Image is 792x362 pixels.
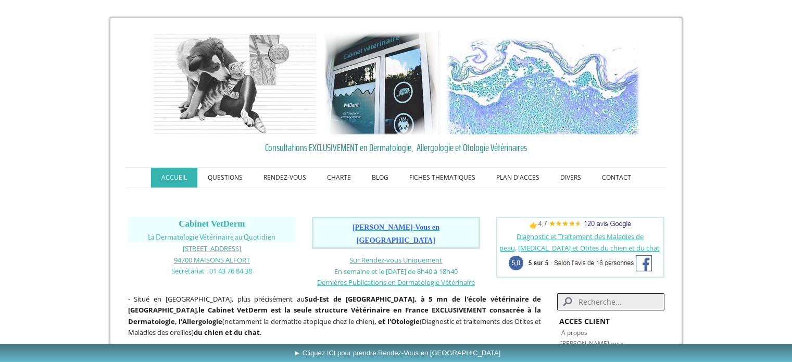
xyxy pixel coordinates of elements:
[128,305,542,326] b: France EXCLUSIVEMENT consacrée à la Dermatologie, l'Allergologie
[179,219,245,229] span: Cabinet VetDerm
[561,328,587,337] a: A propos
[174,255,250,265] a: 94700 MAISONS ALFORT
[374,317,420,326] b: , et l'Otologie
[334,267,458,276] span: En semaine et le [DATE] de 8h40 à 18h40
[183,243,241,253] a: [STREET_ADDRESS]
[349,255,442,265] a: Sur Rendez-vous Uniquement
[183,244,241,253] span: [STREET_ADDRESS]
[530,220,631,230] span: 👉
[148,233,275,241] span: La Dermatologie Vétérinaire au Quotidien
[399,168,486,188] a: FICHES THEMATIQUES
[317,168,361,188] a: CHARTE
[353,224,439,244] a: [PERSON_NAME]-Vous en [GEOGRAPHIC_DATA]
[550,168,592,188] a: DIVERS
[486,168,550,188] a: PLAN D'ACCES
[353,223,439,244] span: [PERSON_NAME]-Vous en [GEOGRAPHIC_DATA]
[559,316,610,326] strong: ACCES CLIENT
[253,168,317,188] a: RENDEZ-VOUS
[499,232,644,253] a: Diagnostic et Traitement des Maladies de peau,
[197,168,253,188] a: QUESTIONS
[560,339,625,348] a: [PERSON_NAME]-vous
[198,305,205,315] strong: le
[171,266,252,276] span: Secrétariat : 01 43 76 84 38
[128,140,664,155] a: Consultations EXCLUSIVEMENT en Dermatologie, Allergologie et Otologie Vétérinaires
[151,168,197,188] a: ACCUEIL
[128,294,542,315] strong: Sud-Est de [GEOGRAPHIC_DATA], à 5 mn de l'école vétérinaire de [GEOGRAPHIC_DATA]
[128,294,542,338] span: - Situé en [GEOGRAPHIC_DATA], plus précisément au , (notamment la dermatite atopique chez le chie...
[294,349,500,357] span: ► Cliquez ICI pour prendre Rendez-Vous en [GEOGRAPHIC_DATA]
[557,293,664,310] input: Search
[592,168,642,188] a: CONTACT
[518,243,660,253] a: [MEDICAL_DATA] et Otites du chien et du chat
[208,305,403,315] b: Cabinet VetDerm est la seule structure Vétérinaire en
[317,277,475,287] a: Dernières Publications en Dermatologie Vétérinaire
[194,328,260,337] strong: du chien et du chat
[361,168,399,188] a: BLOG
